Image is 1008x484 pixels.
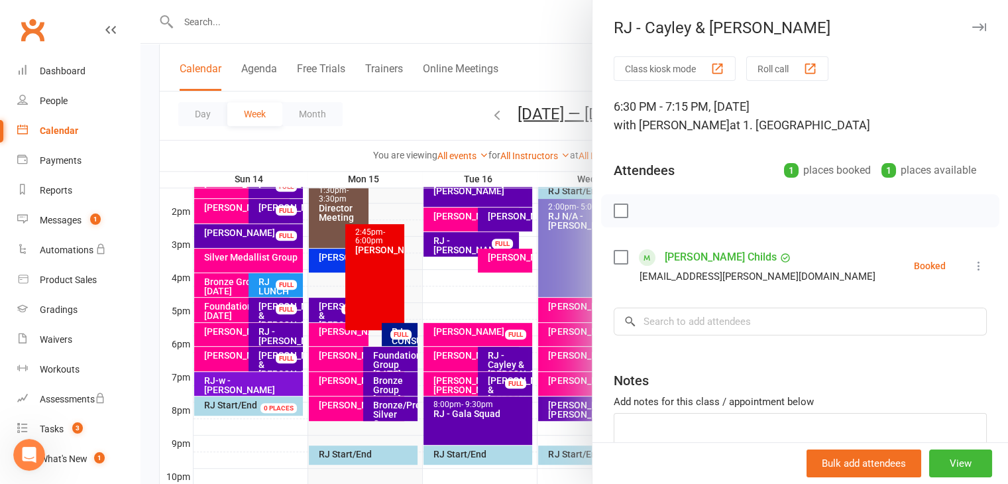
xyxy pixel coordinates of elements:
[665,247,777,268] a: [PERSON_NAME] Childs
[40,334,72,345] div: Waivers
[730,118,870,132] span: at 1. [GEOGRAPHIC_DATA]
[63,383,74,393] button: Upload attachment
[614,118,730,132] span: with [PERSON_NAME]
[40,454,87,464] div: What's New
[40,215,82,225] div: Messages
[71,201,84,214] div: Profile image for Jia
[88,203,99,212] b: Jia
[929,450,992,477] button: View
[94,452,105,463] span: 1
[17,116,140,146] a: Calendar
[233,5,256,29] div: Close
[17,414,140,444] a: Tasks 3
[42,383,52,393] button: Gif picker
[11,229,254,334] div: Jia says…
[592,19,1008,37] div: RJ - Cayley & [PERSON_NAME]
[784,161,871,180] div: places booked
[784,163,799,178] div: 1
[227,377,249,398] button: Send a message…
[72,422,83,434] span: 3
[11,355,254,377] textarea: Message…
[614,56,736,81] button: Class kiosk mode
[13,439,45,471] iframe: Intercom live chat
[17,385,140,414] a: Assessments
[614,371,649,390] div: Notes
[17,355,140,385] a: Workouts
[90,213,101,225] span: 1
[17,325,140,355] a: Waivers
[64,13,150,23] h1: [PERSON_NAME]
[11,181,254,199] div: [DATE]
[84,383,95,393] button: Start recording
[17,265,140,295] a: Product Sales
[21,38,244,103] div: When your member returns, you'd just resume their regular payment schedule from that point forwar...
[35,353,193,394] h2: How satisfied are you with your Clubworx customer support?
[40,185,72,196] div: Reports
[807,450,921,477] button: Bulk add attendees
[40,274,97,285] div: Product Sales
[207,5,233,30] button: Home
[40,364,80,375] div: Workouts
[21,237,207,316] div: Hi RJ, unfortunately suspensions within Clubworx require an end date and I understand how this do...
[40,304,78,315] div: Gradings
[17,235,140,265] a: Automations
[38,7,59,29] img: Profile image for Toby
[40,125,78,136] div: Calendar
[88,202,194,213] div: joined the conversation
[9,5,34,30] button: go back
[17,295,140,325] a: Gradings
[40,95,68,106] div: People
[614,161,675,180] div: Attendees
[914,261,946,271] div: Booked
[17,176,140,206] a: Reports
[11,199,254,229] div: Jia says…
[881,161,976,180] div: places available
[17,86,140,116] a: People
[145,303,166,314] a: here
[17,146,140,176] a: Payments
[17,56,140,86] a: Dashboard
[746,56,828,81] button: Roll call
[40,155,82,166] div: Payments
[17,444,140,474] a: What's New1
[40,66,85,76] div: Dashboard
[21,110,244,162] div: How many members typically go on these extended breaks at once? That might help determine if bulk...
[614,394,987,410] div: Add notes for this class / appointment below
[614,308,987,335] input: Search to add attendees
[640,268,875,285] div: [EMAIL_ADDRESS][PERSON_NAME][DOMAIN_NAME]
[40,394,105,404] div: Assessments
[11,229,217,324] div: Hi RJ, unfortunately suspensions within Clubworx require an end date and I understand how this do...
[40,245,93,255] div: Automations
[881,163,896,178] div: 1
[40,424,64,434] div: Tasks
[16,13,49,46] a: Clubworx
[17,206,140,235] a: Messages 1
[614,97,987,135] div: 6:30 PM - 7:15 PM, [DATE]
[21,383,31,393] button: Emoji picker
